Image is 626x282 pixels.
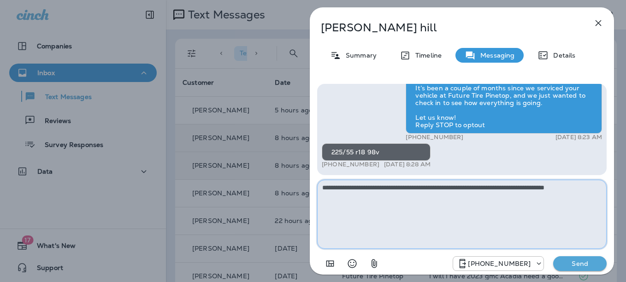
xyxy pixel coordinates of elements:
[561,259,599,268] p: Send
[384,161,431,168] p: [DATE] 8:28 AM
[341,52,377,59] p: Summary
[321,254,339,273] button: Add in a premade template
[555,134,602,141] p: [DATE] 8:23 AM
[411,52,442,59] p: Timeline
[468,260,531,267] p: [PHONE_NUMBER]
[406,65,602,134] div: Hi [PERSON_NAME], It’s been a couple of months since we serviced your vehicle at Future Tire Pine...
[549,52,575,59] p: Details
[322,143,431,161] div: 225/55 r18 98v
[406,134,463,141] p: [PHONE_NUMBER]
[476,52,514,59] p: Messaging
[322,161,379,168] p: [PHONE_NUMBER]
[343,254,361,273] button: Select an emoji
[553,256,607,271] button: Send
[321,21,573,34] p: [PERSON_NAME] hill
[453,258,543,269] div: +1 (928) 232-1970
